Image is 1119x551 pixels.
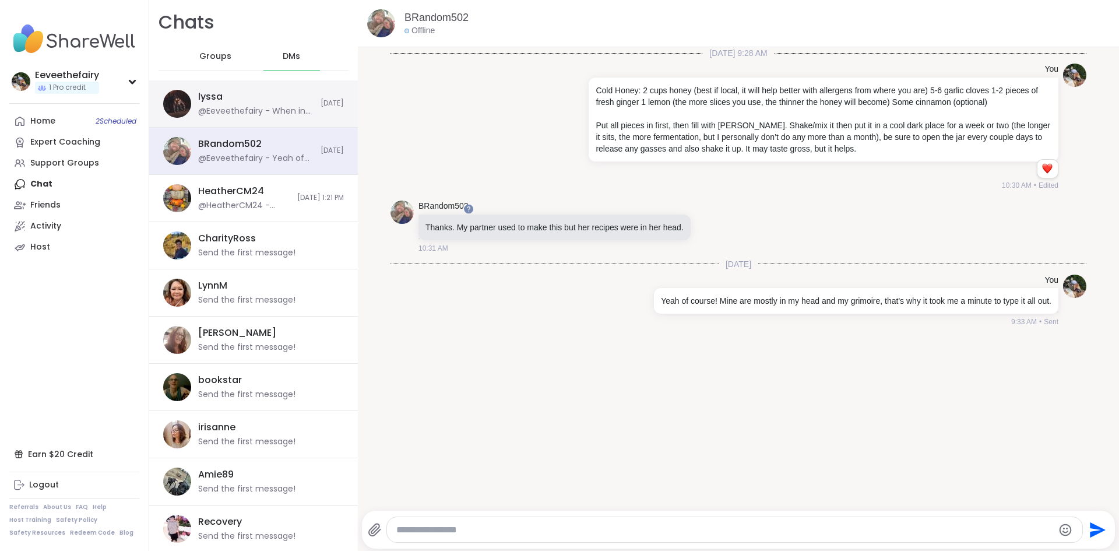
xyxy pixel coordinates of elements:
button: Reactions: love [1041,164,1053,174]
a: Host [9,237,139,258]
span: [DATE] [321,146,344,156]
div: Amie89 [198,468,234,481]
div: Friends [30,199,61,211]
a: Redeem Code [70,529,115,537]
span: [DATE] [321,99,344,108]
div: BRandom502 [198,138,262,150]
div: Send the first message! [198,483,295,495]
span: • [1034,180,1036,191]
a: Safety Resources [9,529,65,537]
div: HeatherCM24 [198,185,264,198]
div: Logout [29,479,59,491]
button: Send [1083,517,1109,543]
div: [PERSON_NAME] [198,327,276,339]
img: https://sharewell-space-live.sfo3.digitaloceanspaces.com/user-generated/c703a1d2-29a7-4d77-aef4-3... [163,515,191,543]
a: Expert Coaching [9,132,139,153]
div: @HeatherCM24 - [URL][DOMAIN_NAME] [198,200,290,212]
div: Host [30,241,50,253]
span: 1 Pro credit [49,83,86,93]
div: Send the first message! [198,247,295,259]
div: Send the first message! [198,389,295,401]
p: Put all pieces in first, then fill with [PERSON_NAME]. Shake/mix it then put it in a cool dark pl... [596,120,1051,155]
img: https://sharewell-space-live.sfo3.digitaloceanspaces.com/user-generated/e72d2dfd-06ae-43a5-b116-a... [163,184,191,212]
h4: You [1044,275,1058,286]
img: https://sharewell-space-live.sfo3.digitaloceanspaces.com/user-generated/ef9b4338-b2e1-457c-a100-b... [163,90,191,118]
div: irisanne [198,421,235,434]
img: https://sharewell-space-live.sfo3.digitaloceanspaces.com/user-generated/127af2b2-1259-4cf0-9fd7-7... [390,201,414,224]
img: https://sharewell-space-live.sfo3.digitaloceanspaces.com/user-generated/127af2b2-1259-4cf0-9fd7-7... [163,137,191,165]
img: https://sharewell-space-live.sfo3.digitaloceanspaces.com/user-generated/d0fef3f8-78cb-4349-b608-1... [163,231,191,259]
button: Emoji picker [1058,523,1072,537]
a: FAQ [76,503,88,511]
span: Groups [199,51,231,62]
span: [DATE] [719,258,758,270]
a: Logout [9,475,139,496]
span: 10:30 AM [1002,180,1032,191]
div: Send the first message! [198,531,295,542]
img: https://sharewell-space-live.sfo3.digitaloceanspaces.com/user-generated/5f572286-b7ec-4d9d-a82c-3... [163,279,191,307]
div: Send the first message! [198,342,295,353]
div: Send the first message! [198,436,295,448]
div: Offline [404,25,435,37]
p: Yeah of course! Mine are mostly in my head and my grimoire, that's why it took me a minute to typ... [661,295,1051,307]
span: [DATE] 1:21 PM [297,193,344,203]
a: BRandom502 [404,10,469,25]
div: Activity [30,220,61,232]
p: Cold Honey: 2 cups honey (best if local, it will help better with allergens from where you are) 5... [596,85,1051,108]
img: ShareWell Nav Logo [9,19,139,59]
div: LynnM [198,279,227,292]
div: Home [30,115,55,127]
a: BRandom502 [418,201,469,212]
div: Support Groups [30,157,99,169]
img: Eeveethefairy [12,72,30,91]
div: Expert Coaching [30,136,100,148]
a: Referrals [9,503,38,511]
span: Edited [1039,180,1058,191]
span: • [1039,317,1041,327]
span: 9:33 AM [1011,317,1037,327]
div: Send the first message! [198,294,295,306]
h1: Chats [159,9,214,36]
img: https://sharewell-space-live.sfo3.digitaloceanspaces.com/user-generated/d1e65333-2a9f-4ee3-acf4-3... [1063,64,1086,87]
div: Recovery [198,515,242,528]
div: Eeveethefairy [35,69,99,82]
img: https://sharewell-space-live.sfo3.digitaloceanspaces.com/user-generated/c3bd44a5-f966-4702-9748-c... [163,468,191,496]
div: @Eeveethefairy - Yeah of course! Mine are mostly in my head and my grimoire, that's why it took m... [198,153,314,164]
img: https://sharewell-space-live.sfo3.digitaloceanspaces.com/user-generated/12025a04-e023-4d79-ba6e-0... [163,326,191,354]
span: Sent [1044,317,1058,327]
div: Earn $20 Credit [9,444,139,465]
div: @Eeveethefairy - When in the passenger seat, I love to blast music and stick myself out the windo... [198,106,314,117]
img: https://sharewell-space-live.sfo3.digitaloceanspaces.com/user-generated/d1e65333-2a9f-4ee3-acf4-3... [1063,275,1086,298]
span: DMs [283,51,300,62]
a: Help [93,503,107,511]
img: https://sharewell-space-live.sfo3.digitaloceanspaces.com/user-generated/127af2b2-1259-4cf0-9fd7-7... [367,9,395,37]
div: bookstar [198,374,242,387]
a: Host Training [9,516,51,524]
a: Friends [9,195,139,216]
img: https://sharewell-space-live.sfo3.digitaloceanspaces.com/user-generated/be849bdb-4731-4649-82cd-d... [163,420,191,448]
div: Reaction list [1037,160,1058,178]
textarea: Type your message [396,524,1054,536]
a: Home2Scheduled [9,111,139,132]
a: Safety Policy [56,516,97,524]
div: CharityRoss [198,232,256,245]
a: Blog [119,529,133,537]
span: 10:31 AM [418,243,448,254]
span: 2 Scheduled [96,117,136,126]
p: Thanks. My partner used to make this but her recipes were in her head. [425,222,684,233]
h4: You [1044,64,1058,75]
a: About Us [43,503,71,511]
a: Activity [9,216,139,237]
a: Support Groups [9,153,139,174]
div: lyssa [198,90,223,103]
span: [DATE] 9:28 AM [702,47,774,59]
iframe: Spotlight [464,204,473,213]
img: https://sharewell-space-live.sfo3.digitaloceanspaces.com/user-generated/535310fa-e9f2-4698-8a7d-4... [163,373,191,401]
